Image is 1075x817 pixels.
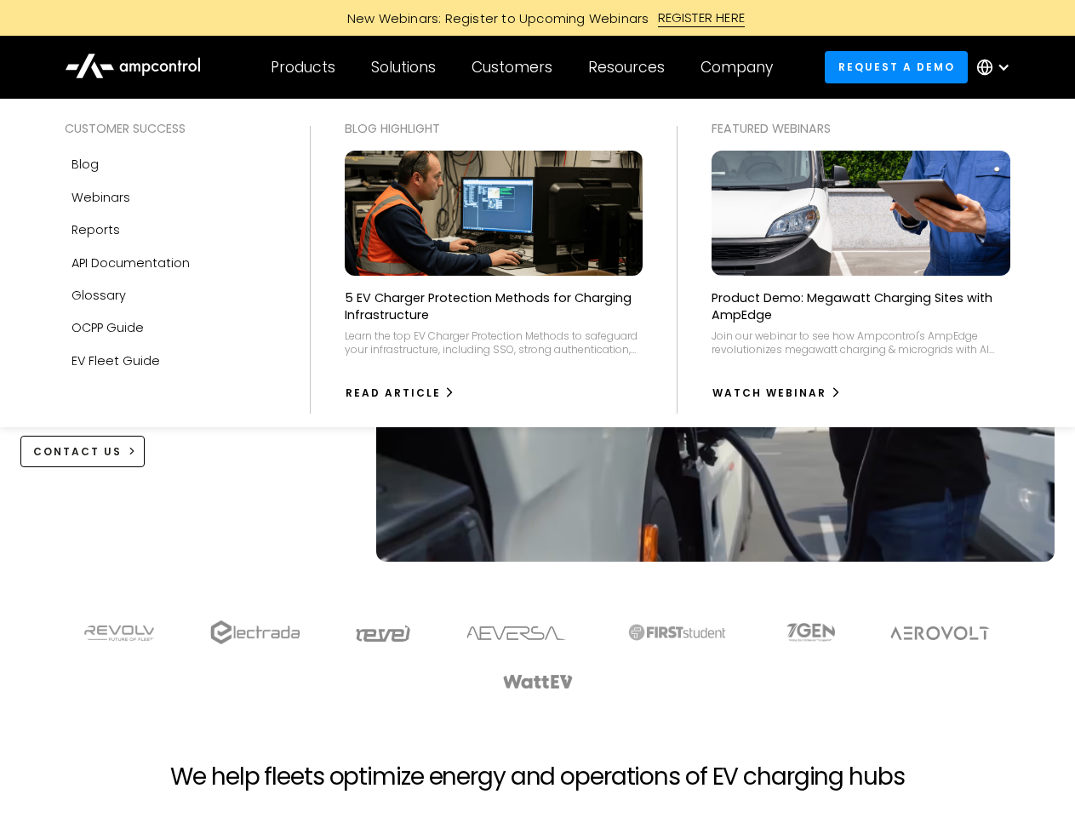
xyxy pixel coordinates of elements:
[65,148,276,180] a: Blog
[712,289,1010,323] p: Product Demo: Megawatt Charging Sites with AmpEdge
[588,58,665,77] div: Resources
[271,58,335,77] div: Products
[65,181,276,214] a: Webinars
[65,311,276,344] a: OCPP Guide
[889,626,991,640] img: Aerovolt Logo
[712,119,1010,138] div: Featured webinars
[345,329,643,356] div: Learn the top EV Charger Protection Methods to safeguard your infrastructure, including SSO, stro...
[825,51,968,83] a: Request a demo
[155,9,921,27] a: New Webinars: Register to Upcoming WebinarsREGISTER HERE
[345,119,643,138] div: Blog Highlight
[658,9,746,27] div: REGISTER HERE
[210,620,300,644] img: electrada logo
[71,286,126,305] div: Glossary
[65,279,276,311] a: Glossary
[346,386,441,401] div: Read Article
[65,214,276,246] a: Reports
[472,58,552,77] div: Customers
[700,58,773,77] div: Company
[65,119,276,138] div: Customer success
[502,675,574,688] img: WattEV logo
[65,247,276,279] a: API Documentation
[712,329,1010,356] div: Join our webinar to see how Ampcontrol's AmpEdge revolutionizes megawatt charging & microgrids wi...
[345,289,643,323] p: 5 EV Charger Protection Methods for Charging Infrastructure
[371,58,436,77] div: Solutions
[170,763,904,791] h2: We help fleets optimize energy and operations of EV charging hubs
[71,318,144,337] div: OCPP Guide
[712,380,842,407] a: watch webinar
[71,220,120,239] div: Reports
[345,380,456,407] a: Read Article
[330,9,658,27] div: New Webinars: Register to Upcoming Webinars
[71,351,160,370] div: EV Fleet Guide
[712,386,826,401] div: watch webinar
[20,436,146,467] a: CONTACT US
[33,444,122,460] div: CONTACT US
[71,188,130,207] div: Webinars
[65,345,276,377] a: EV Fleet Guide
[71,254,190,272] div: API Documentation
[71,155,99,174] div: Blog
